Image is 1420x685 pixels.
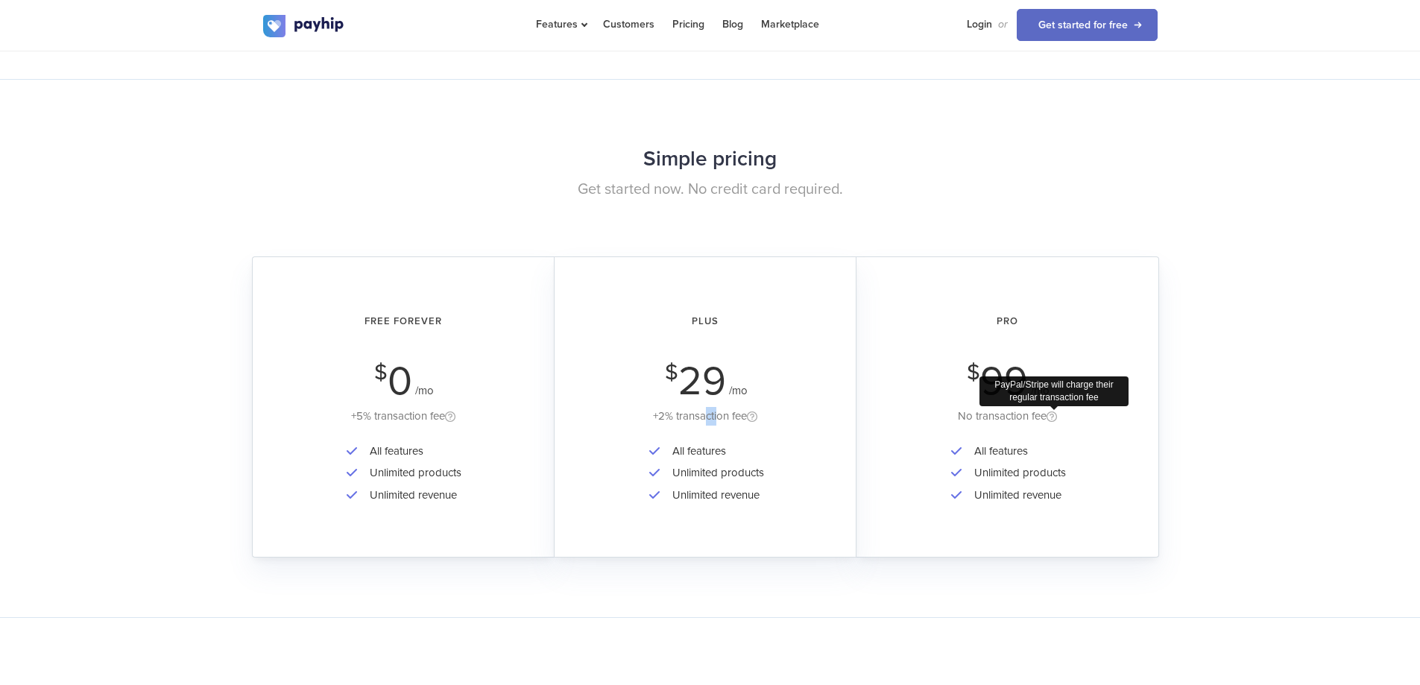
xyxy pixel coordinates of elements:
span: 99 [980,357,1028,405]
span: Features [536,18,585,31]
span: /mo [415,384,434,397]
h2: Plus [575,302,835,341]
span: 29 [678,357,726,405]
li: All features [665,441,764,462]
li: All features [967,441,1066,462]
li: Unlimited revenue [967,484,1066,506]
li: Unlimited revenue [362,484,461,506]
a: Get started for free [1017,9,1158,41]
span: $ [374,364,388,382]
li: Unlimited revenue [665,484,764,506]
p: Get started now. No credit card required. [263,179,1158,201]
span: 0 [388,357,412,405]
h2: Free Forever [274,302,534,341]
span: $ [665,364,678,382]
h2: Simple pricing [263,139,1158,179]
li: Unlimited products [362,462,461,484]
div: PayPal/Stripe will charge their regular transaction fee [979,376,1129,406]
li: Unlimited products [665,462,764,484]
li: Unlimited products [967,462,1066,484]
div: +5% transaction fee [274,407,534,426]
div: No transaction fee [877,407,1137,426]
li: All features [362,441,461,462]
img: logo.svg [263,15,345,37]
h2: Pro [877,302,1137,341]
div: +2% transaction fee [575,407,835,426]
span: /mo [729,384,748,397]
span: $ [967,364,980,382]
